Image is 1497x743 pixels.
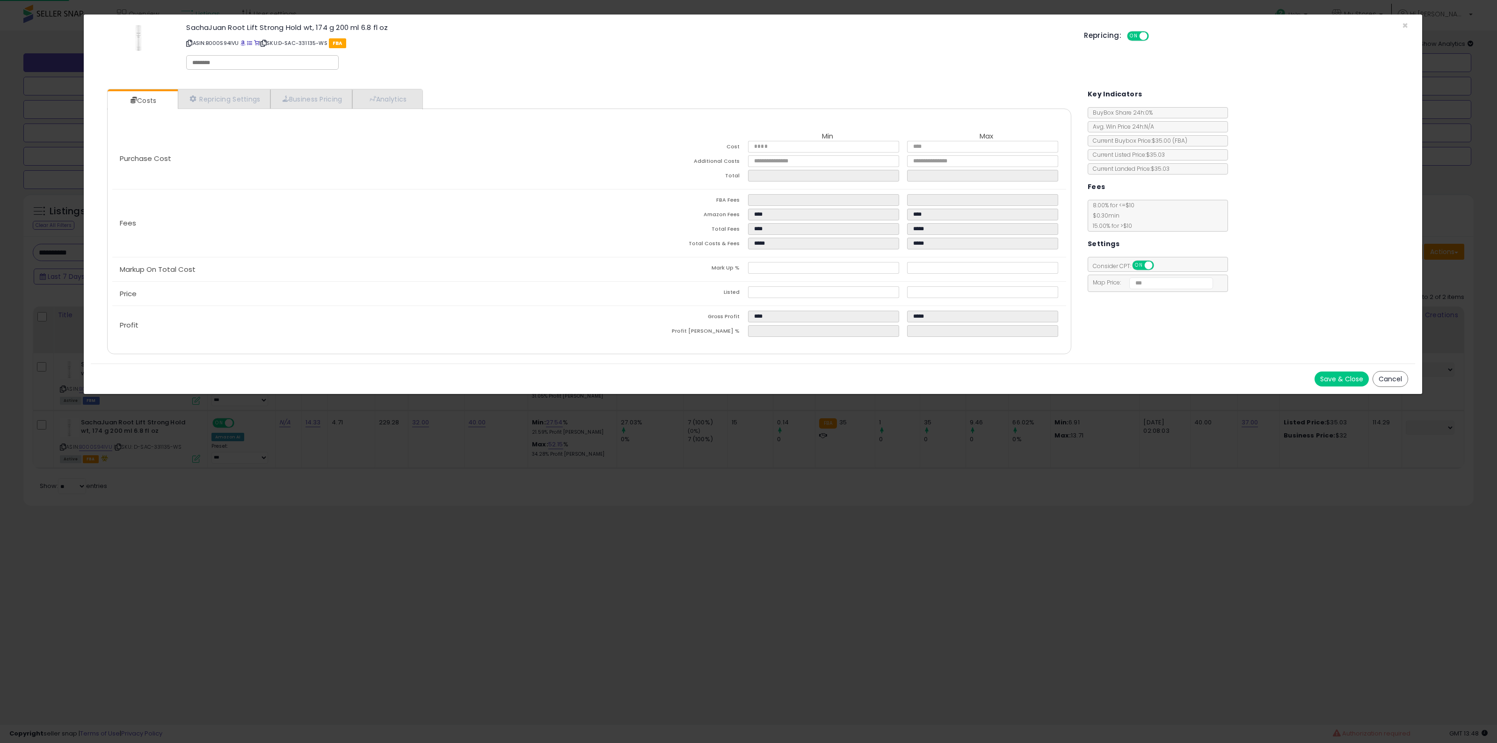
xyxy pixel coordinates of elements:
td: Gross Profit [589,311,748,325]
p: Purchase Cost [112,155,589,162]
span: ( FBA ) [1172,137,1187,145]
span: Current Landed Price: $35.03 [1088,165,1170,173]
span: Consider CPT: [1088,262,1166,270]
p: Profit [112,321,589,329]
img: 21wsqMg9PhL._SL60_.jpg [124,24,153,52]
th: Max [907,132,1066,141]
a: Analytics [352,89,421,109]
span: Map Price: [1088,278,1213,286]
h5: Key Indicators [1088,88,1142,100]
span: 15.00 % for > $10 [1088,222,1132,230]
span: BuyBox Share 24h: 0% [1088,109,1153,117]
td: Total Fees [589,223,748,238]
a: Repricing Settings [178,89,270,109]
a: Costs [108,91,177,110]
h5: Fees [1088,181,1105,193]
td: Cost [589,141,748,155]
span: $35.00 [1152,137,1187,145]
th: Min [748,132,907,141]
span: Current Buybox Price: [1088,137,1187,145]
span: Current Listed Price: $35.03 [1088,151,1165,159]
span: × [1402,19,1408,32]
td: Additional Costs [589,155,748,170]
a: Business Pricing [270,89,352,109]
p: Markup On Total Cost [112,266,589,273]
button: Cancel [1373,371,1408,387]
span: OFF [1152,262,1167,270]
span: ON [1133,262,1145,270]
h3: SachaJuan Root Lift Strong Hold wt, 174 g 200 ml 6.8 fl oz [186,24,1070,31]
h5: Repricing: [1084,32,1121,39]
p: Price [112,290,589,298]
td: Total Costs & Fees [589,238,748,252]
span: OFF [1148,32,1163,40]
h5: Settings [1088,238,1119,250]
button: Save & Close [1315,371,1369,386]
td: Amazon Fees [589,209,748,223]
td: Profit [PERSON_NAME] % [589,325,748,340]
td: Mark Up % [589,262,748,277]
span: $0.30 min [1088,211,1119,219]
p: ASIN: B000S94IVU | SKU: D-SAC-331135-WS [186,36,1070,51]
span: ON [1128,32,1140,40]
a: BuyBox page [240,39,246,47]
a: All offer listings [247,39,252,47]
td: FBA Fees [589,194,748,209]
td: Listed [589,286,748,301]
p: Fees [112,219,589,227]
span: FBA [329,38,346,48]
span: Avg. Win Price 24h: N/A [1088,123,1154,131]
a: Your listing only [254,39,259,47]
td: Total [589,170,748,184]
span: 8.00 % for <= $10 [1088,201,1134,230]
